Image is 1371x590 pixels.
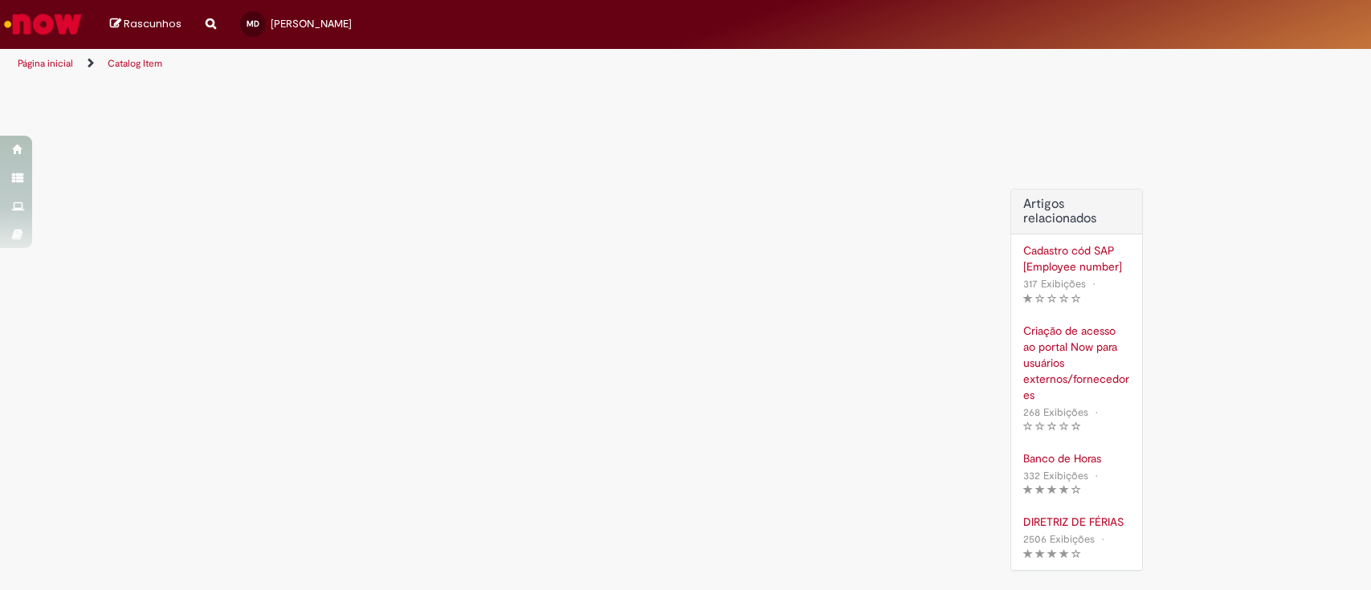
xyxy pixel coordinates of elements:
[12,49,902,79] ul: Trilhas de página
[1023,469,1088,482] span: 332 Exibições
[1023,323,1130,403] a: Criação de acesso ao portal Now para usuários externos/fornecedores
[108,57,162,70] a: Catalog Item
[110,17,182,32] a: Rascunhos
[1091,401,1101,423] span: •
[247,18,259,29] span: MD
[1023,277,1086,291] span: 317 Exibições
[1023,532,1095,546] span: 2506 Exibições
[1023,405,1088,419] span: 268 Exibições
[271,17,352,31] span: [PERSON_NAME]
[1023,242,1130,275] a: Cadastro cód SAP [Employee number]
[124,16,182,31] span: Rascunhos
[2,8,84,40] img: ServiceNow
[1023,514,1130,530] a: DIRETRIZ DE FÉRIAS
[1023,197,1130,226] h3: Artigos relacionados
[1089,273,1099,295] span: •
[1098,528,1108,550] span: •
[18,57,73,70] a: Página inicial
[1023,450,1130,466] a: Banco de Horas
[1091,465,1101,486] span: •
